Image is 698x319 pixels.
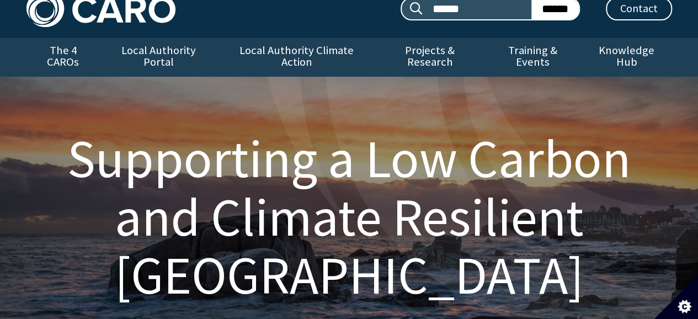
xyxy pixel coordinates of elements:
a: Training & Events [484,38,581,77]
a: Local Authority Climate Action [218,38,375,77]
a: Local Authority Portal [100,38,218,77]
a: Projects & Research [375,38,484,77]
a: The 4 CAROs [26,38,100,77]
button: Set cookie preferences [654,275,698,319]
h1: Supporting a Low Carbon and Climate Resilient [GEOGRAPHIC_DATA] [40,130,659,305]
a: Knowledge Hub [581,38,672,77]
